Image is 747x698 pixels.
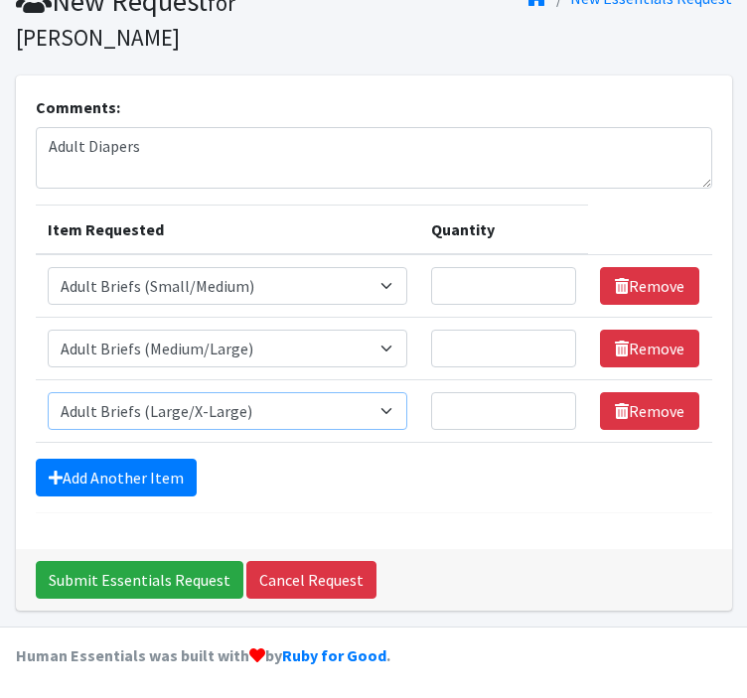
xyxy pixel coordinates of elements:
[419,206,589,255] th: Quantity
[600,392,699,430] a: Remove
[282,645,386,665] a: Ruby for Good
[600,330,699,367] a: Remove
[36,95,120,119] label: Comments:
[246,561,376,599] a: Cancel Request
[36,561,243,599] input: Submit Essentials Request
[36,459,197,496] a: Add Another Item
[16,645,390,665] strong: Human Essentials was built with by .
[600,267,699,305] a: Remove
[36,206,419,255] th: Item Requested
